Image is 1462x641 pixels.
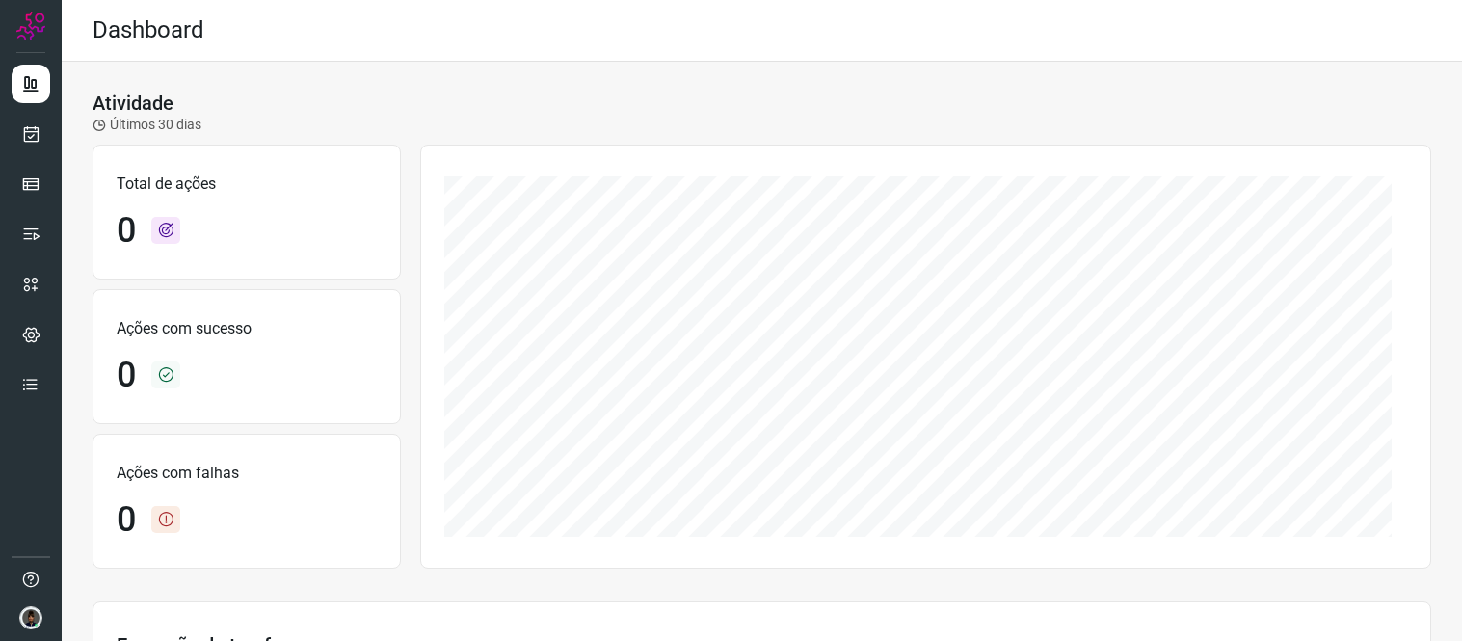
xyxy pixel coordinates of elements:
h1: 0 [117,210,136,252]
h2: Dashboard [93,16,204,44]
h1: 0 [117,499,136,541]
h3: Atividade [93,92,173,115]
h1: 0 [117,355,136,396]
p: Ações com falhas [117,462,377,485]
p: Ações com sucesso [117,317,377,340]
p: Últimos 30 dias [93,115,201,135]
p: Total de ações [117,173,377,196]
img: Logo [16,12,45,40]
img: d44150f10045ac5288e451a80f22ca79.png [19,606,42,629]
